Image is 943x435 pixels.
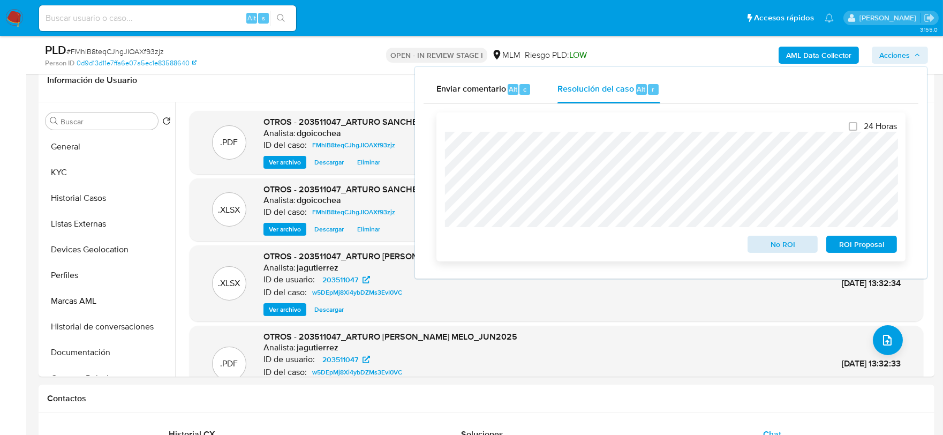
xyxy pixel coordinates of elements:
b: PLD [45,41,66,58]
span: 24 Horas [864,121,897,132]
button: Descargar [309,303,349,316]
button: Volver al orden por defecto [162,117,171,129]
span: Ver archivo [269,157,301,168]
p: .XLSX [218,204,240,216]
button: Marcas AML [41,288,175,314]
button: KYC [41,160,175,185]
a: w5DEpMj8Xi4ybDZMs3EvI0VC [308,286,406,299]
p: .PDF [221,137,238,148]
h6: dgoicochea [297,128,341,139]
button: ROI Proposal [826,236,897,253]
a: 203511047 [316,353,376,366]
button: Cruces y Relaciones [41,365,175,391]
button: search-icon [270,11,292,26]
input: Buscar [61,117,154,126]
span: 203511047 [322,273,358,286]
p: .XLSX [218,277,240,289]
p: Analista: [263,128,296,139]
span: Descargar [314,224,344,235]
button: Eliminar [352,223,386,236]
span: w5DEpMj8Xi4ybDZMs3EvI0VC [312,366,402,379]
button: Eliminar [352,156,386,169]
span: FMhlB8teqCJhgJIOAXf93zjz [312,206,395,219]
p: OPEN - IN REVIEW STAGE I [386,48,487,63]
span: [DATE] 13:32:34 [842,277,901,289]
span: OTROS - 203511047_ARTURO SANCHEZ_AGO2025 [263,116,466,128]
button: upload-file [873,325,903,355]
button: Descargar [309,223,349,236]
span: Accesos rápidos [754,12,814,24]
p: ID del caso: [263,367,307,378]
span: [DATE] 13:32:33 [842,357,901,370]
span: OTROS - 203511047_ARTURO [PERSON_NAME] MELO_JUN2025 [263,331,517,343]
button: General [41,134,175,160]
span: 203511047 [322,353,358,366]
p: ID del caso: [263,207,307,217]
span: Enviar comentario [436,82,506,95]
span: OTROS - 203511047_ARTURO [PERSON_NAME] MELO_JUN2025_AT [263,250,532,262]
input: Buscar usuario o caso... [39,11,296,25]
button: Documentación [41,340,175,365]
span: w5DEpMj8Xi4ybDZMs3EvI0VC [312,286,402,299]
button: Ver archivo [263,303,306,316]
a: 0d9d13d11e7ffa6e07a5ec1e83588640 [77,58,197,68]
span: Alt [247,13,256,23]
button: Listas Externas [41,211,175,237]
span: Eliminar [357,224,380,235]
button: Historial de conversaciones [41,314,175,340]
p: ID de usuario: [263,354,315,365]
a: FMhlB8teqCJhgJIOAXf93zjz [308,139,399,152]
span: Descargar [314,304,344,315]
p: ID del caso: [263,287,307,298]
a: 203511047 [316,273,376,286]
p: Analista: [263,262,296,273]
span: FMhlB8teqCJhgJIOAXf93zjz [312,139,395,152]
span: Resolución del caso [557,82,634,95]
span: Ver archivo [269,224,301,235]
span: Alt [509,84,517,94]
p: .PDF [221,358,238,370]
button: Perfiles [41,262,175,288]
h6: jagutierrez [297,342,338,353]
span: Eliminar [357,157,380,168]
button: Devices Geolocation [41,237,175,262]
span: Acciones [879,47,910,64]
span: OTROS - 203511047_ARTURO SANCHEZ_AGO2025 [263,183,466,196]
p: Analista: [263,195,296,206]
h1: Información de Usuario [47,75,137,86]
p: Analista: [263,342,296,353]
span: Riesgo PLD: [525,49,587,61]
span: r [652,84,654,94]
p: dalia.goicochea@mercadolibre.com.mx [859,13,920,23]
b: Person ID [45,58,74,68]
span: c [523,84,526,94]
button: Historial Casos [41,185,175,211]
button: Buscar [50,117,58,125]
span: Ver archivo [269,304,301,315]
button: Ver archivo [263,156,306,169]
input: 24 Horas [849,122,857,131]
button: AML Data Collector [779,47,859,64]
button: Ver archivo [263,223,306,236]
span: # FMhlB8teqCJhgJIOAXf93zjz [66,46,164,57]
span: Alt [637,84,646,94]
p: ID del caso: [263,140,307,151]
span: 3.155.0 [920,25,938,34]
p: ID de usuario: [263,274,315,285]
h6: jagutierrez [297,262,338,273]
div: MLM [492,49,520,61]
span: ROI Proposal [834,237,889,252]
button: Acciones [872,47,928,64]
h1: Contactos [47,393,926,404]
span: LOW [569,49,587,61]
span: No ROI [755,237,811,252]
button: Descargar [309,156,349,169]
button: No ROI [748,236,818,253]
a: Salir [924,12,935,24]
b: AML Data Collector [786,47,851,64]
span: s [262,13,265,23]
a: FMhlB8teqCJhgJIOAXf93zjz [308,206,399,219]
span: Descargar [314,157,344,168]
a: w5DEpMj8Xi4ybDZMs3EvI0VC [308,366,406,379]
a: Notificaciones [825,13,834,22]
